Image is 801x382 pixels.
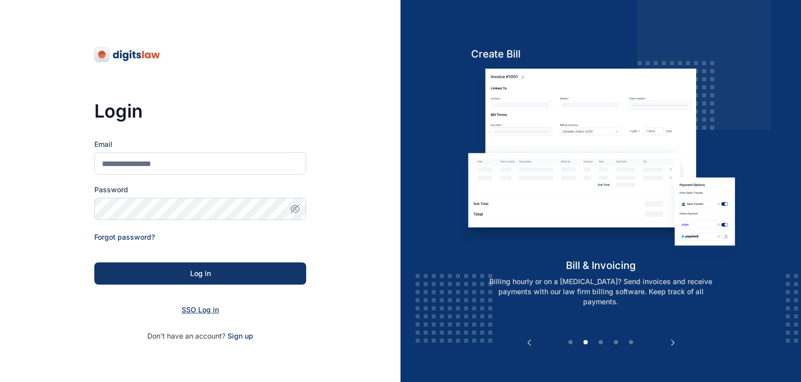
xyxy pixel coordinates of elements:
a: Sign up [227,332,253,340]
a: SSO Log in [182,305,219,314]
button: 2 [581,338,591,348]
button: 5 [626,338,636,348]
p: Billing hourly or on a [MEDICAL_DATA]? Send invoices and receive payments with our law firm billi... [472,277,730,307]
span: Sign up [227,331,253,341]
label: Email [94,139,306,149]
h3: Login [94,101,306,121]
h5: Create Bill [461,47,741,61]
img: bill-and-invoicin [461,69,741,258]
button: 1 [565,338,576,348]
button: 3 [596,338,606,348]
button: 4 [611,338,621,348]
a: Forgot password? [94,233,155,241]
div: Log in [110,268,290,279]
h5: bill & invoicing [461,258,741,272]
button: Previous [524,338,534,348]
label: Password [94,185,306,195]
p: Don't have an account? [94,331,306,341]
img: digitslaw-logo [94,46,161,63]
button: Log in [94,262,306,285]
button: Next [668,338,678,348]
